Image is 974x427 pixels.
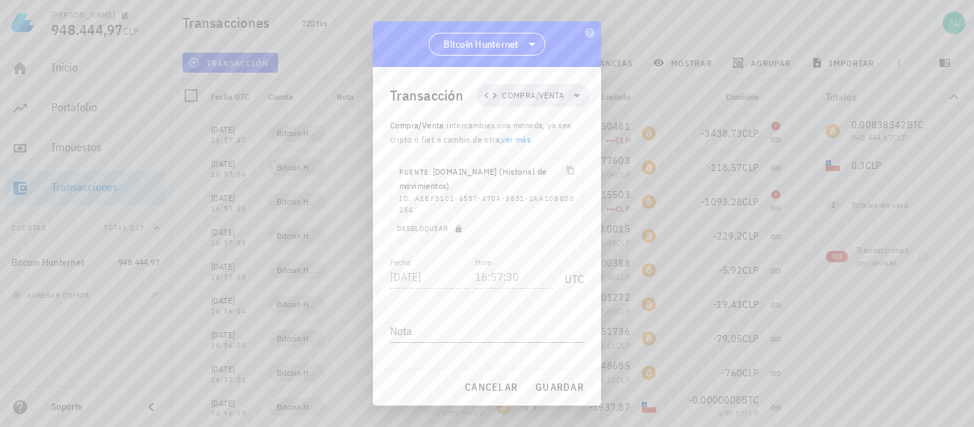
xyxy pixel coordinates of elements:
[390,120,444,130] span: Compra/Venta
[458,374,523,400] button: cancelar
[390,120,572,145] span: intercambias una moneda, ya sea cripto o fiat a cambio de otra, .
[390,257,411,267] label: Fecha
[390,84,463,107] div: Transacción
[390,118,584,147] p: :
[475,257,491,267] label: Hora
[396,224,466,233] span: Desbloquear
[501,134,530,145] a: ver más
[399,193,575,216] div: ID: aebf51c1-6557-470a-8851-2aa10b8d02e4
[399,165,566,193] div: [DOMAIN_NAME] (Historial de movimientos)
[399,168,433,177] span: Fuente:
[529,374,590,400] button: guardar
[464,381,518,393] span: cancelar
[391,222,471,236] button: Desbloquear
[559,257,584,292] div: UTC
[444,37,518,51] span: Bitcoin Hunternet
[535,381,584,393] span: guardar
[502,88,564,103] span: Compra/Venta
